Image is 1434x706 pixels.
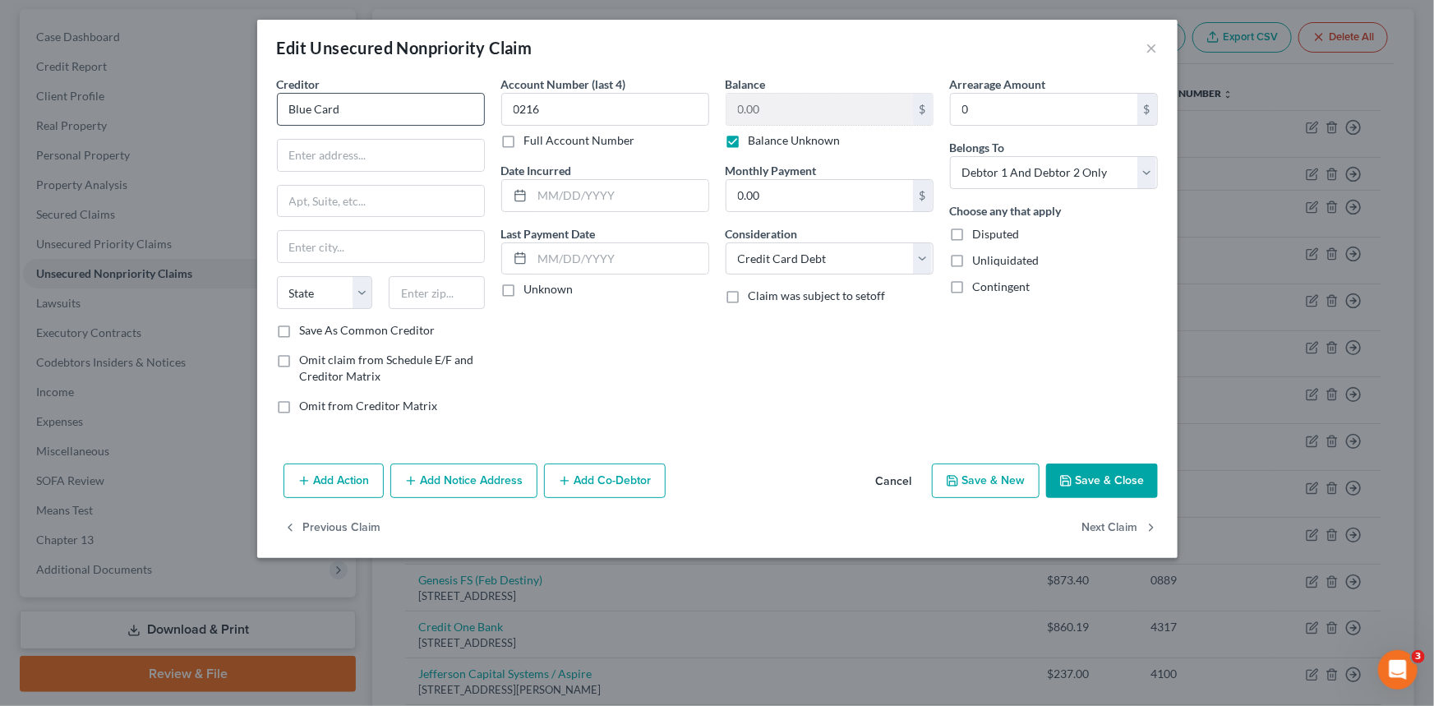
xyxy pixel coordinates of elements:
button: × [1146,38,1158,58]
input: MM/DD/YYYY [533,180,708,211]
button: Add Notice Address [390,464,537,498]
input: 0.00 [726,180,913,211]
label: Arrearage Amount [950,76,1046,93]
input: Enter address... [278,140,484,171]
span: Belongs To [950,141,1005,155]
label: Last Payment Date [501,225,596,242]
div: $ [913,180,933,211]
span: Omit claim from Schedule E/F and Creditor Matrix [300,353,474,383]
span: Creditor [277,77,320,91]
input: 0.00 [726,94,913,125]
input: MM/DD/YYYY [533,243,708,275]
div: Edit Unsecured Nonpriority Claim [277,36,533,59]
input: 0.00 [951,94,1137,125]
label: Monthly Payment [726,162,817,179]
input: XXXX [501,93,709,126]
label: Save As Common Creditor [300,322,436,339]
label: Balance Unknown [749,132,841,149]
input: Enter city... [278,231,484,262]
button: Next Claim [1082,511,1158,546]
div: $ [1137,94,1157,125]
span: Claim was subject to setoff [749,288,886,302]
iframe: Intercom live chat [1378,650,1418,690]
button: Save & Close [1046,464,1158,498]
span: Contingent [973,279,1031,293]
input: Search creditor by name... [277,93,485,126]
label: Consideration [726,225,798,242]
span: 3 [1412,650,1425,663]
span: Unliquidated [973,253,1040,267]
span: Disputed [973,227,1020,241]
button: Save & New [932,464,1040,498]
span: Omit from Creditor Matrix [300,399,438,413]
button: Cancel [863,465,925,498]
input: Apt, Suite, etc... [278,186,484,217]
div: $ [913,94,933,125]
button: Add Action [284,464,384,498]
label: Balance [726,76,766,93]
button: Previous Claim [284,511,381,546]
label: Unknown [524,281,574,298]
label: Choose any that apply [950,202,1062,219]
button: Add Co-Debtor [544,464,666,498]
label: Date Incurred [501,162,572,179]
label: Full Account Number [524,132,635,149]
label: Account Number (last 4) [501,76,626,93]
input: Enter zip... [389,276,485,309]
